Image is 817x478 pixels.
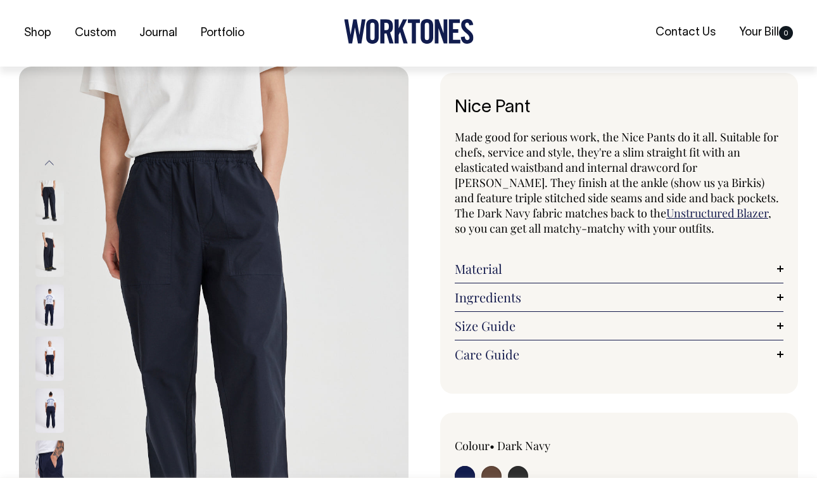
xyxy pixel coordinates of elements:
a: Shop [19,23,56,44]
a: Your Bill0 [734,22,798,43]
a: Contact Us [650,22,721,43]
h1: Nice Pant [455,98,783,118]
a: Ingredients [455,290,783,305]
span: 0 [779,26,793,40]
span: Made good for serious work, the Nice Pants do it all. Suitable for chefs, service and style, they... [455,129,779,221]
a: Journal [134,23,182,44]
label: Dark Navy [497,438,550,453]
img: dark-navy [35,389,64,433]
div: Colour [455,438,586,453]
img: dark-navy [35,181,64,225]
a: Custom [70,23,121,44]
a: Material [455,261,783,276]
img: dark-navy [35,285,64,329]
button: Previous [40,148,59,177]
a: Portfolio [196,23,250,44]
a: Care Guide [455,347,783,362]
img: dark-navy [35,233,64,277]
img: dark-navy [35,337,64,381]
span: • [490,438,495,453]
a: Unstructured Blazer [666,205,768,221]
a: Size Guide [455,318,783,333]
span: , so you can get all matchy-matchy with your outfits. [455,205,771,236]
